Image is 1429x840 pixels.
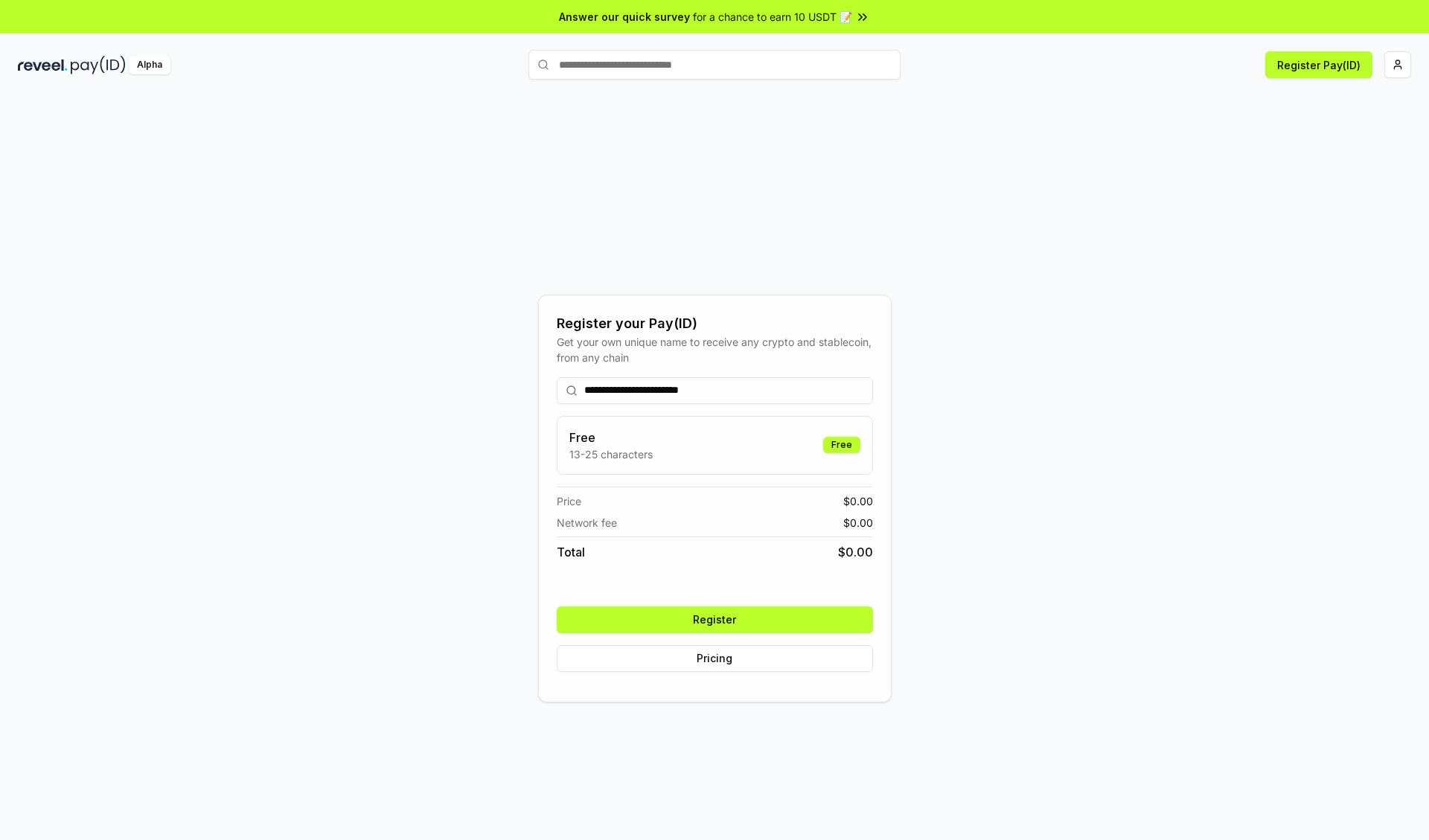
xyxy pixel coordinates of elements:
[71,56,126,74] img: pay_id
[557,606,873,633] button: Register
[557,645,873,672] button: Pricing
[557,334,873,365] div: Get your own unique name to receive any crypto and stablecoin, from any chain
[569,446,653,462] p: 13-25 characters
[557,543,585,561] span: Total
[129,56,170,74] div: Alpha
[1265,51,1372,78] button: Register Pay(ID)
[559,9,690,25] span: Answer our quick survey
[557,493,581,509] span: Price
[18,56,68,74] img: reveel_dark
[569,429,653,446] h3: Free
[693,9,852,25] span: for a chance to earn 10 USDT 📝
[823,437,860,453] div: Free
[557,515,617,530] span: Network fee
[838,543,873,561] span: $ 0.00
[843,515,873,530] span: $ 0.00
[843,493,873,509] span: $ 0.00
[557,313,873,334] div: Register your Pay(ID)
